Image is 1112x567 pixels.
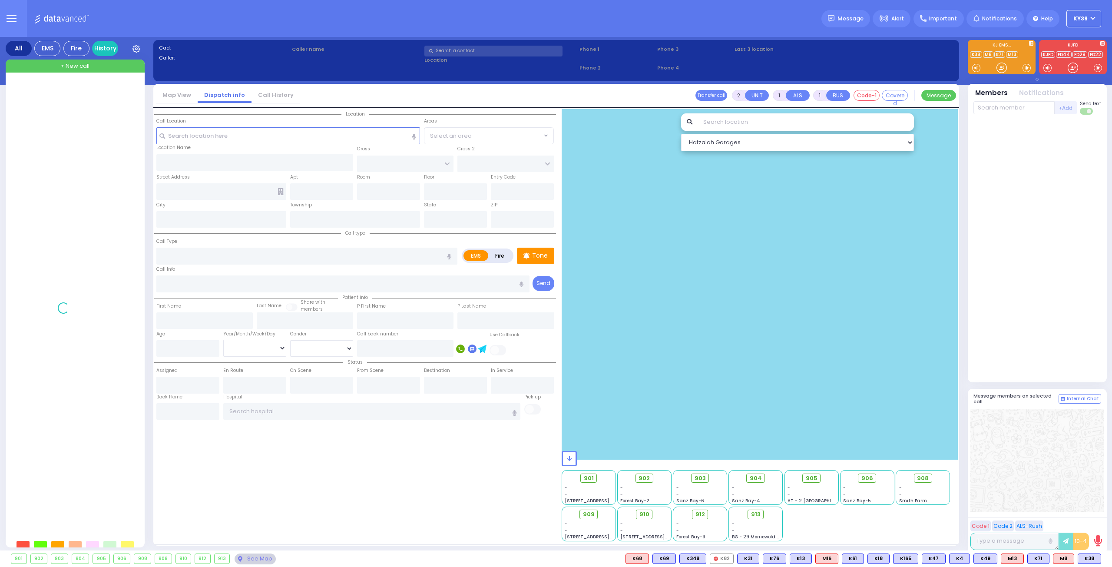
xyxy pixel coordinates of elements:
label: Last 3 location [735,46,844,53]
label: Township [290,202,312,209]
label: Room [357,174,370,181]
a: FD29 [1072,51,1087,58]
div: ALS [625,554,649,564]
label: Call Type [156,238,177,245]
div: K61 [842,554,864,564]
div: BLS [949,554,970,564]
label: Apt [290,174,298,181]
button: ALS [786,90,810,101]
div: K4 [949,554,970,564]
span: - [788,491,790,497]
div: EMS [34,41,60,56]
span: - [565,484,567,491]
a: History [92,41,118,56]
span: Message [837,14,864,23]
span: 903 [695,474,706,483]
label: Hospital [223,394,242,401]
div: BLS [679,554,706,564]
label: Caller: [159,54,289,62]
div: 905 [93,554,109,564]
div: 901 [11,554,26,564]
span: 910 [639,510,649,519]
label: Pick up [524,394,541,401]
label: In Service [491,367,513,374]
div: See map [235,554,275,564]
div: M13 [1001,554,1024,564]
a: FD22 [1088,51,1103,58]
span: Phone 2 [579,64,654,72]
div: BLS [867,554,890,564]
span: 908 [917,474,929,483]
button: KY39 [1066,10,1101,27]
div: 913 [215,554,230,564]
span: Internal Chat [1067,396,1099,402]
label: On Scene [290,367,311,374]
div: 908 [134,554,151,564]
button: ALS-Rush [1015,521,1043,531]
span: - [732,521,735,527]
span: Location [341,111,369,117]
span: Other building occupants [278,188,284,195]
div: BLS [737,554,759,564]
label: Caller name [292,46,422,53]
img: Logo [34,13,92,24]
input: Search location [698,113,914,131]
span: 905 [806,474,817,483]
span: - [899,491,902,497]
span: [STREET_ADDRESS][PERSON_NAME] [620,534,702,540]
label: Areas [424,118,437,125]
label: City [156,202,165,209]
span: Phone 1 [579,46,654,53]
a: FD44 [1056,51,1072,58]
button: Notifications [1019,88,1064,98]
span: KY39 [1073,15,1088,23]
span: - [620,521,623,527]
input: Search a contact [424,46,563,56]
label: Location [424,56,576,64]
button: Internal Chat [1059,394,1101,404]
div: BLS [1078,554,1101,564]
span: - [732,484,735,491]
div: BLS [763,554,786,564]
label: From Scene [357,367,384,374]
div: M16 [815,554,838,564]
span: AT - 2 [GEOGRAPHIC_DATA] [788,497,852,504]
div: BLS [973,554,997,564]
label: Cross 2 [457,146,475,153]
img: message.svg [828,15,834,22]
div: ALS [1001,554,1024,564]
span: - [565,527,567,534]
label: Location Name [156,144,191,151]
span: Sanz Bay-6 [676,497,704,504]
a: K38 [970,51,982,58]
div: BLS [652,554,676,564]
label: P First Name [357,303,386,310]
div: 902 [31,554,47,564]
a: Map View [156,91,198,99]
a: KJFD [1041,51,1055,58]
p: Tone [532,251,548,260]
span: - [676,527,679,534]
span: - [676,521,679,527]
span: Notifications [982,15,1017,23]
input: Search location here [156,127,420,144]
span: Forest Bay-2 [620,497,649,504]
button: Send [533,276,554,291]
div: BLS [893,554,918,564]
label: P Last Name [457,303,486,310]
label: KJ EMS... [968,43,1036,49]
label: En Route [223,367,243,374]
span: Send text [1080,100,1101,107]
span: 906 [861,474,873,483]
span: Important [929,15,957,23]
span: [STREET_ADDRESS][PERSON_NAME] [565,497,647,504]
div: All [6,41,32,56]
span: Sanz Bay-4 [732,497,760,504]
input: Search hospital [223,403,521,420]
div: K18 [867,554,890,564]
div: BLS [1027,554,1049,564]
span: Alert [891,15,904,23]
span: Sanz Bay-5 [843,497,871,504]
span: 902 [639,474,650,483]
button: Members [975,88,1008,98]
